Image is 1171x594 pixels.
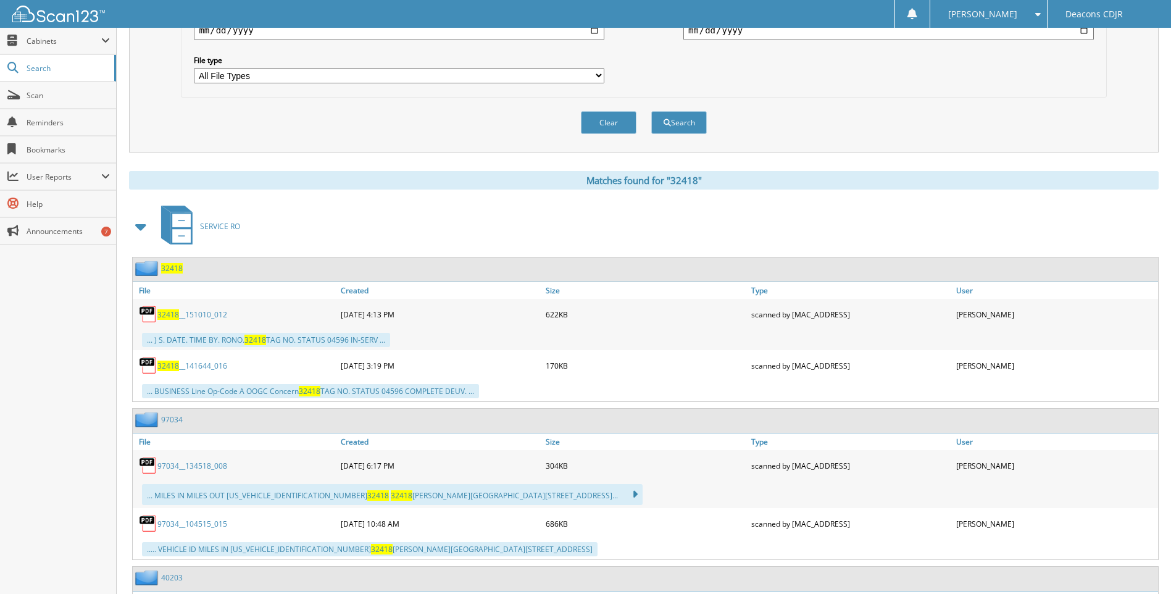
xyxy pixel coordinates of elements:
[27,144,110,155] span: Bookmarks
[953,282,1158,299] a: User
[27,117,110,128] span: Reminders
[27,172,101,182] span: User Reports
[543,511,748,536] div: 686KB
[139,305,157,324] img: PDF.png
[338,302,543,327] div: [DATE] 4:13 PM
[142,484,643,505] div: ... MILES IN MILES OUT [US_VEHICLE_IDENTIFICATION_NUMBER] [PERSON_NAME][GEOGRAPHIC_DATA][STREET_A...
[139,356,157,375] img: PDF.png
[543,433,748,450] a: Size
[133,282,338,299] a: File
[194,55,604,65] label: File type
[1109,535,1171,594] iframe: Chat Widget
[157,361,179,371] span: 32418
[651,111,707,134] button: Search
[157,361,227,371] a: 32418__141644_016
[27,36,101,46] span: Cabinets
[371,544,393,554] span: 32418
[142,542,598,556] div: ..... VEHICLE ID MILES IN [US_VEHICLE_IDENTIFICATION_NUMBER] [PERSON_NAME][GEOGRAPHIC_DATA][STREE...
[139,456,157,475] img: PDF.png
[748,433,953,450] a: Type
[142,333,390,347] div: ... ) S. DATE. TIME BY. RONO. TAG NO. STATUS 04596 IN-SERV ...
[543,453,748,478] div: 304KB
[154,202,240,251] a: SERVICE RO
[953,353,1158,378] div: [PERSON_NAME]
[200,221,240,232] span: SERVICE RO
[27,199,110,209] span: Help
[543,353,748,378] div: 170KB
[12,6,105,22] img: scan123-logo-white.svg
[133,433,338,450] a: File
[157,309,179,320] span: 32418
[27,63,108,73] span: Search
[157,461,227,471] a: 97034__134518_008
[683,20,1094,40] input: end
[748,302,953,327] div: scanned by [MAC_ADDRESS]
[338,453,543,478] div: [DATE] 6:17 PM
[299,386,320,396] span: 32418
[367,490,389,501] span: 32418
[101,227,111,236] div: 7
[135,412,161,427] img: folder2.png
[338,282,543,299] a: Created
[338,511,543,536] div: [DATE] 10:48 AM
[161,572,183,583] a: 40203
[1065,10,1123,18] span: Deacons CDJR
[194,20,604,40] input: start
[135,570,161,585] img: folder2.png
[129,171,1159,190] div: Matches found for "32418"
[27,226,110,236] span: Announcements
[953,511,1158,536] div: [PERSON_NAME]
[748,453,953,478] div: scanned by [MAC_ADDRESS]
[139,514,157,533] img: PDF.png
[953,433,1158,450] a: User
[748,282,953,299] a: Type
[161,414,183,425] a: 97034
[157,309,227,320] a: 32418__151010_012
[161,263,183,274] a: 32418
[948,10,1017,18] span: [PERSON_NAME]
[338,433,543,450] a: Created
[953,302,1158,327] div: [PERSON_NAME]
[27,90,110,101] span: Scan
[135,261,161,276] img: folder2.png
[581,111,636,134] button: Clear
[543,302,748,327] div: 622KB
[543,282,748,299] a: Size
[748,511,953,536] div: scanned by [MAC_ADDRESS]
[157,519,227,529] a: 97034__104515_015
[338,353,543,378] div: [DATE] 3:19 PM
[391,490,412,501] span: 32418
[244,335,266,345] span: 32418
[748,353,953,378] div: scanned by [MAC_ADDRESS]
[142,384,479,398] div: ... BUSINESS Line Op-Code A OOGC Concern TAG NO. STATUS 04596 COMPLETE DEUV. ...
[953,453,1158,478] div: [PERSON_NAME]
